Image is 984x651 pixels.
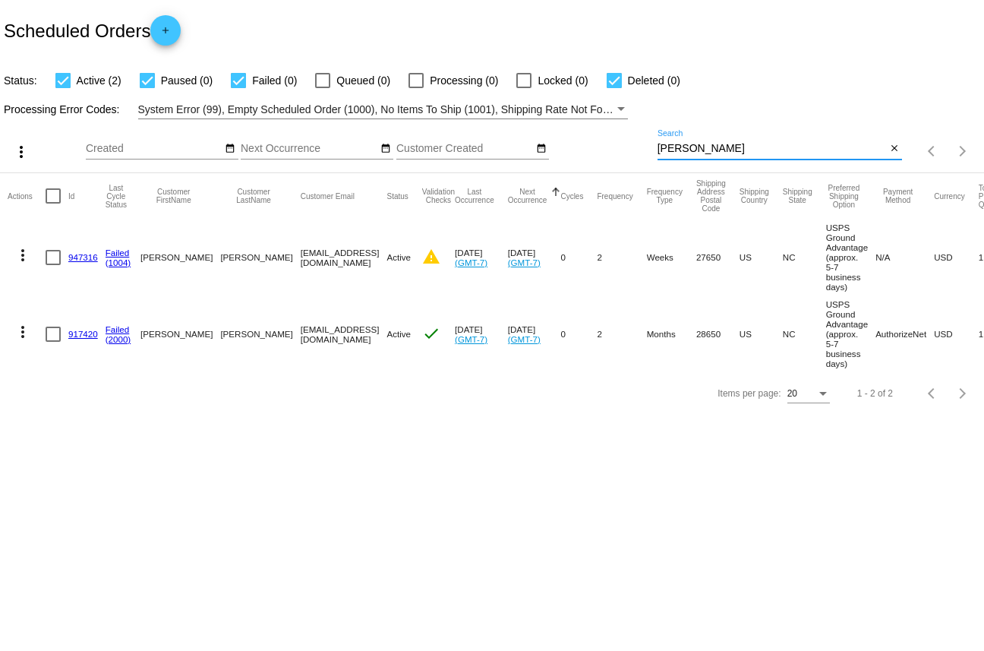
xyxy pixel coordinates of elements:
[12,143,30,161] mat-icon: more_vert
[68,329,98,339] a: 917420
[455,334,487,344] a: (GMT-7)
[252,71,297,90] span: Failed (0)
[696,219,740,295] mat-cell: 27650
[156,25,175,43] mat-icon: add
[301,191,355,201] button: Change sorting for CustomerEmail
[560,295,597,372] mat-cell: 0
[396,143,533,155] input: Customer Created
[597,295,646,372] mat-cell: 2
[508,219,561,295] mat-cell: [DATE]
[455,188,494,204] button: Change sorting for LastOccurrenceUtc
[8,173,46,219] mat-header-cell: Actions
[783,188,812,204] button: Change sorting for ShippingState
[917,378,948,409] button: Previous page
[301,219,387,295] mat-cell: [EMAIL_ADDRESS][DOMAIN_NAME]
[826,219,875,295] mat-cell: USPS Ground Advantage (approx. 5-7 business days)
[875,295,934,372] mat-cell: AuthorizeNet
[430,71,498,90] span: Processing (0)
[875,219,934,295] mat-cell: N/A
[508,188,547,204] button: Change sorting for NextOccurrenceUtc
[508,334,541,344] a: (GMT-7)
[948,378,978,409] button: Next page
[597,191,632,201] button: Change sorting for Frequency
[161,71,213,90] span: Paused (0)
[4,103,120,115] span: Processing Error Codes:
[826,295,875,372] mat-cell: USPS Ground Advantage (approx. 5-7 business days)
[422,173,455,219] mat-header-cell: Validation Checks
[696,179,726,213] button: Change sorting for ShippingPostcode
[455,219,508,295] mat-cell: [DATE]
[138,100,629,119] mat-select: Filter by Processing Error Codes
[647,295,696,372] mat-cell: Months
[106,184,127,209] button: Change sorting for LastProcessingCycleId
[787,389,830,400] mat-select: Items per page:
[740,295,783,372] mat-cell: US
[934,191,965,201] button: Change sorting for CurrencyIso
[934,295,979,372] mat-cell: USD
[455,258,487,267] a: (GMT-7)
[886,141,902,157] button: Clear
[783,295,826,372] mat-cell: NC
[536,143,547,155] mat-icon: date_range
[140,219,220,295] mat-cell: [PERSON_NAME]
[740,219,783,295] mat-cell: US
[386,329,411,339] span: Active
[68,252,98,262] a: 947316
[225,143,235,155] mat-icon: date_range
[455,295,508,372] mat-cell: [DATE]
[301,295,387,372] mat-cell: [EMAIL_ADDRESS][DOMAIN_NAME]
[658,143,887,155] input: Search
[86,143,222,155] input: Created
[628,71,680,90] span: Deleted (0)
[934,219,979,295] mat-cell: USD
[220,188,286,204] button: Change sorting for CustomerLastName
[783,219,826,295] mat-cell: NC
[106,334,131,344] a: (2000)
[220,295,300,372] mat-cell: [PERSON_NAME]
[889,143,900,155] mat-icon: close
[717,388,781,399] div: Items per page:
[560,219,597,295] mat-cell: 0
[386,252,411,262] span: Active
[948,136,978,166] button: Next page
[14,323,32,341] mat-icon: more_vert
[740,188,769,204] button: Change sorting for ShippingCountry
[508,295,561,372] mat-cell: [DATE]
[106,258,131,267] a: (1004)
[77,71,121,90] span: Active (2)
[14,246,32,264] mat-icon: more_vert
[4,74,37,87] span: Status:
[597,219,646,295] mat-cell: 2
[422,248,440,266] mat-icon: warning
[857,388,893,399] div: 1 - 2 of 2
[875,188,920,204] button: Change sorting for PaymentMethod.Type
[386,191,408,201] button: Change sorting for Status
[380,143,391,155] mat-icon: date_range
[241,143,377,155] input: Next Occurrence
[508,258,541,267] a: (GMT-7)
[106,324,130,334] a: Failed
[538,71,588,90] span: Locked (0)
[220,219,300,295] mat-cell: [PERSON_NAME]
[787,388,797,399] span: 20
[560,191,583,201] button: Change sorting for Cycles
[917,136,948,166] button: Previous page
[826,184,862,209] button: Change sorting for PreferredShippingOption
[68,191,74,201] button: Change sorting for Id
[106,248,130,258] a: Failed
[140,188,207,204] button: Change sorting for CustomerFirstName
[4,15,181,46] h2: Scheduled Orders
[140,295,220,372] mat-cell: [PERSON_NAME]
[422,324,440,343] mat-icon: check
[647,188,683,204] button: Change sorting for FrequencyType
[336,71,390,90] span: Queued (0)
[696,295,740,372] mat-cell: 28650
[647,219,696,295] mat-cell: Weeks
